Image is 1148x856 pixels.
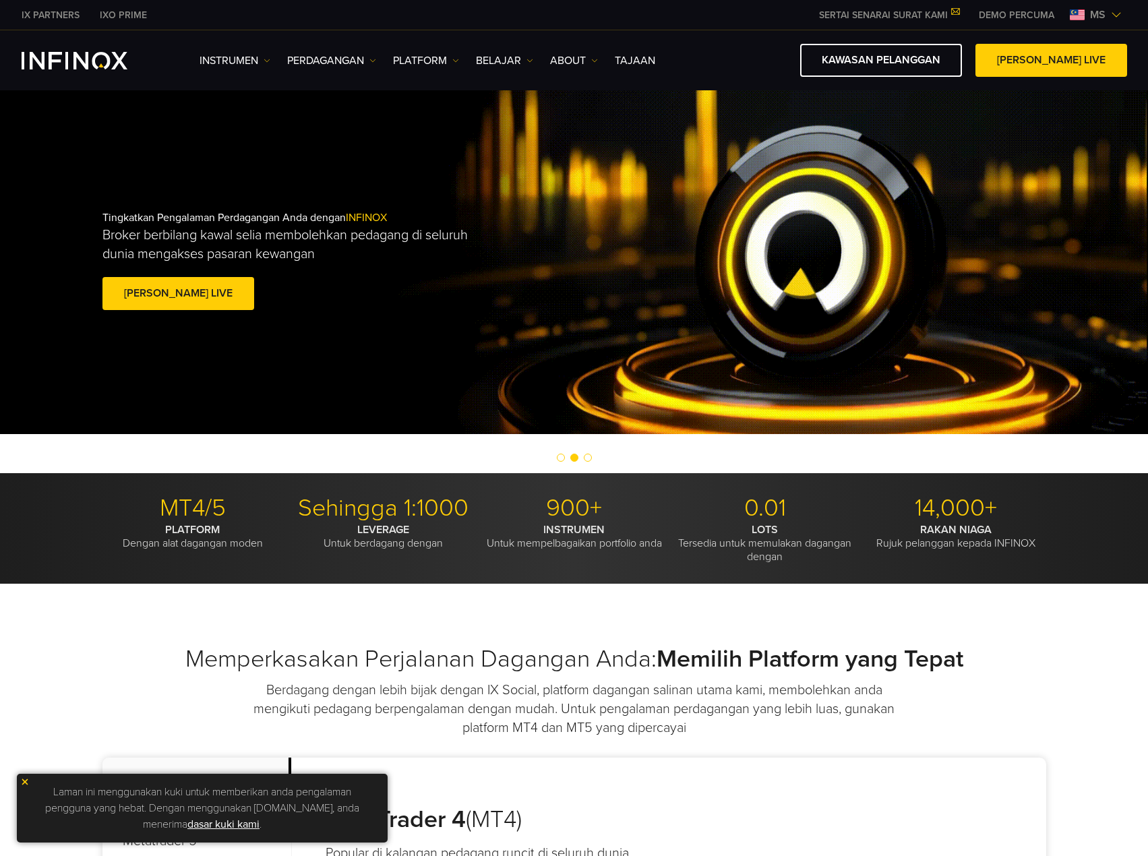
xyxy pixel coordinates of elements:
strong: RAKAN NIAGA [920,523,992,537]
p: Tersedia untuk memulakan dagangan dengan [675,523,855,563]
strong: INSTRUMEN [543,523,605,537]
span: Go to slide 1 [557,454,565,462]
a: [PERSON_NAME] LIVE [102,277,254,310]
a: ABOUT [550,53,598,69]
img: yellow close icon [20,777,30,787]
a: INFINOX [90,8,157,22]
span: INFINOX [346,211,387,224]
span: ms [1085,7,1111,23]
h2: Memperkasakan Perjalanan Dagangan Anda: [102,644,1046,674]
strong: LEVERAGE [357,523,409,537]
a: INFINOX Logo [22,52,159,69]
p: MT4/5 [102,493,283,523]
a: [PERSON_NAME] LIVE [975,44,1127,77]
strong: Memilih Platform yang Tepat [657,644,963,673]
a: INFINOX [11,8,90,22]
a: Belajar [476,53,533,69]
a: KAWASAN PELANGGAN [800,44,962,77]
span: Go to slide 2 [570,454,578,462]
a: SERTAI SENARAI SURAT KAMI [809,9,969,21]
p: Broker berbilang kawal selia membolehkan pedagang di seluruh dunia mengakses pasaran kewangan [102,226,503,264]
p: Dengan alat dagangan moden [102,523,283,550]
a: PERDAGANGAN [287,53,376,69]
p: 900+ [484,493,665,523]
p: 0.01 [675,493,855,523]
a: Instrumen [200,53,270,69]
strong: LOTS [752,523,778,537]
p: Untuk mempelbagaikan portfolio anda [484,523,665,550]
p: Berdagang dengan lebih bijak dengan IX Social, platform dagangan salinan utama kami, membolehkan ... [247,681,901,737]
h3: (MT4) [326,805,647,834]
a: INFINOX MENU [969,8,1064,22]
a: dasar kuki kami [187,818,260,831]
p: 14,000+ [866,493,1046,523]
p: Sehingga 1:1000 [293,493,474,523]
p: Untuk berdagang dengan [293,523,474,550]
strong: PLATFORM [165,523,220,537]
p: Laman ini menggunakan kuki untuk memberikan anda pengalaman pengguna yang hebat. Dengan menggunak... [24,781,381,836]
div: Tingkatkan Pengalaman Perdagangan Anda dengan [102,189,603,335]
strong: MetaTrader 4 [326,805,466,834]
p: Metatrader 4 [102,758,291,814]
a: Tajaan [615,53,655,69]
a: PLATFORM [393,53,459,69]
p: Rujuk pelanggan kepada INFINOX [866,523,1046,550]
span: Go to slide 3 [584,454,592,462]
